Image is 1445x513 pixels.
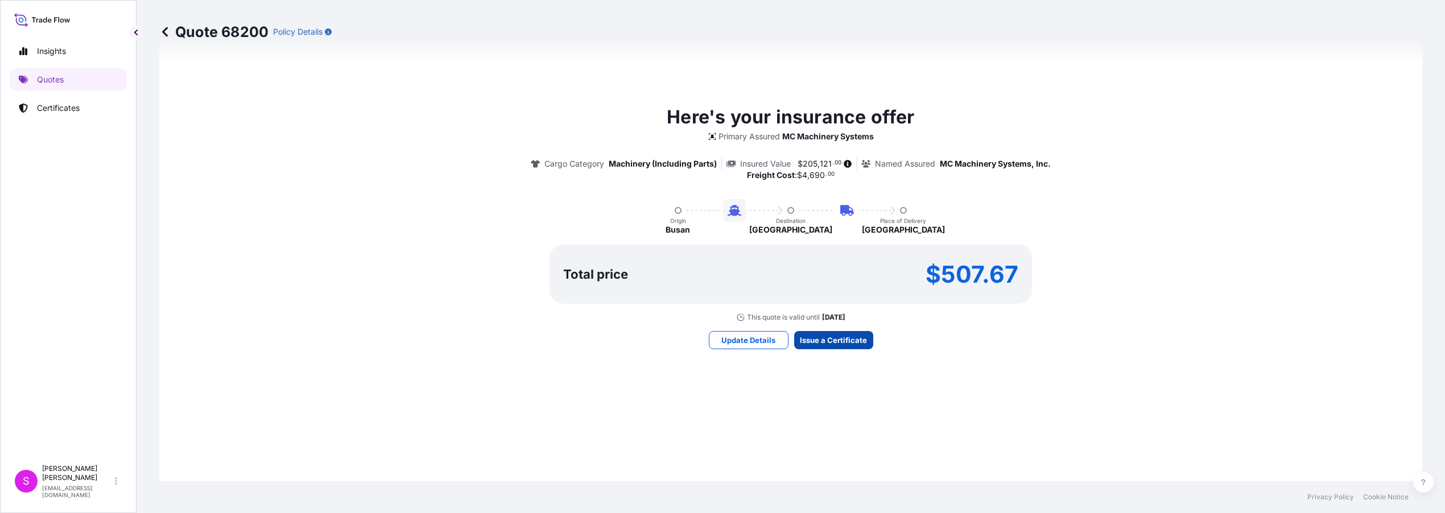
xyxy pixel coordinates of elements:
p: Certificates [37,102,80,114]
button: Update Details [709,331,788,349]
b: Freight Cost [747,170,795,180]
span: 4 [802,171,807,179]
p: Destination [776,217,806,224]
a: Privacy Policy [1307,493,1354,502]
p: Issue a Certificate [800,334,867,346]
p: [EMAIL_ADDRESS][DOMAIN_NAME] [42,485,113,498]
p: This quote is valid until [748,313,820,322]
p: Origin [670,217,686,224]
p: $507.67 [926,265,1018,283]
p: Primary Assured [719,131,781,142]
p: Total price [563,268,628,280]
span: 690 [810,171,825,179]
span: . [832,161,834,165]
p: [PERSON_NAME] [PERSON_NAME] [42,464,113,482]
span: $ [797,171,802,179]
span: 00 [828,172,835,176]
p: Insured Value [740,158,791,169]
p: [GEOGRAPHIC_DATA] [749,224,832,235]
p: Machinery (Including Parts) [609,158,717,169]
button: Issue a Certificate [794,331,873,349]
p: [DATE] [823,313,846,322]
span: , [818,160,820,168]
p: Insights [37,45,66,57]
p: Place of Delivery [881,217,927,224]
p: MC Machinery Systems [783,131,874,142]
p: Cargo Category [544,158,604,169]
a: Quotes [10,68,127,91]
a: Insights [10,40,127,63]
p: [GEOGRAPHIC_DATA] [862,224,945,235]
span: 121 [820,160,832,168]
p: Policy Details [273,26,323,38]
span: $ [798,160,803,168]
span: , [807,171,810,179]
span: S [23,475,30,487]
p: MC Machinery Systems, Inc. [940,158,1051,169]
a: Cookie Notice [1363,493,1409,502]
p: Quotes [37,74,64,85]
span: . [825,172,827,176]
p: Here's your insurance offer [667,104,914,131]
a: Certificates [10,97,127,119]
span: 00 [835,161,841,165]
p: Busan [666,224,691,235]
span: 205 [803,160,818,168]
p: Quote 68200 [159,23,269,41]
p: : [747,169,835,181]
p: Update Details [721,334,775,346]
p: Named Assured [875,158,935,169]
